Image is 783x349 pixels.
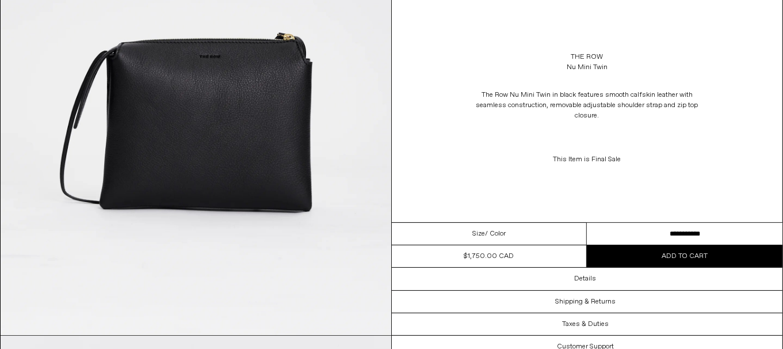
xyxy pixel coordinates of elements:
span: This Item is Final Sale [553,155,621,164]
a: The Row [571,52,603,62]
span: The Row Nu Mini Twin in black features smooth calfskin leather with seamless construction, remova... [476,90,698,120]
h3: Details [574,275,596,283]
div: $1,750.00 CAD [464,251,514,261]
span: / Color [485,229,506,239]
h3: Taxes & Duties [562,320,609,328]
button: Add to cart [587,245,782,267]
h3: Shipping & Returns [555,298,616,306]
span: Add to cart [662,252,708,261]
div: Nu Mini Twin [567,62,608,73]
span: Size [472,229,485,239]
